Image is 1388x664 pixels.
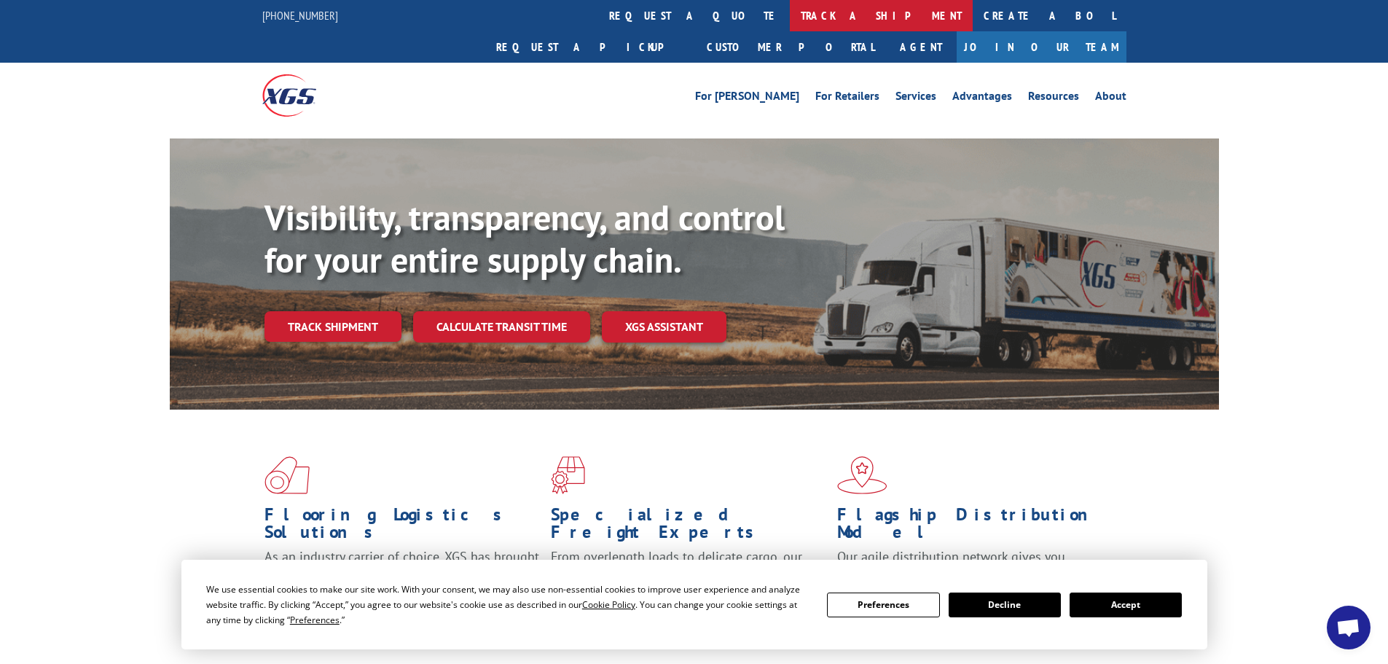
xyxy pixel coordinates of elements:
[290,614,340,626] span: Preferences
[264,506,540,548] h1: Flooring Logistics Solutions
[952,90,1012,106] a: Advantages
[264,548,539,600] span: As an industry carrier of choice, XGS has brought innovation and dedication to flooring logistics...
[1327,606,1371,649] div: Open chat
[837,506,1113,548] h1: Flagship Distribution Model
[262,8,338,23] a: [PHONE_NUMBER]
[885,31,957,63] a: Agent
[602,311,726,343] a: XGS ASSISTANT
[837,456,887,494] img: xgs-icon-flagship-distribution-model-red
[264,195,785,282] b: Visibility, transparency, and control for your entire supply chain.
[551,548,826,613] p: From overlength loads to delicate cargo, our experienced staff knows the best way to move your fr...
[551,456,585,494] img: xgs-icon-focused-on-flooring-red
[696,31,885,63] a: Customer Portal
[827,593,939,617] button: Preferences
[551,506,826,548] h1: Specialized Freight Experts
[413,311,590,343] a: Calculate transit time
[895,90,936,106] a: Services
[206,582,809,628] div: We use essential cookies to make our site work. With your consent, we may also use non-essential ...
[1028,90,1079,106] a: Resources
[264,311,401,342] a: Track shipment
[485,31,696,63] a: Request a pickup
[1095,90,1126,106] a: About
[837,548,1105,582] span: Our agile distribution network gives you nationwide inventory management on demand.
[815,90,879,106] a: For Retailers
[949,593,1061,617] button: Decline
[957,31,1126,63] a: Join Our Team
[264,456,310,494] img: xgs-icon-total-supply-chain-intelligence-red
[1070,593,1182,617] button: Accept
[181,560,1207,649] div: Cookie Consent Prompt
[582,598,635,611] span: Cookie Policy
[695,90,799,106] a: For [PERSON_NAME]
